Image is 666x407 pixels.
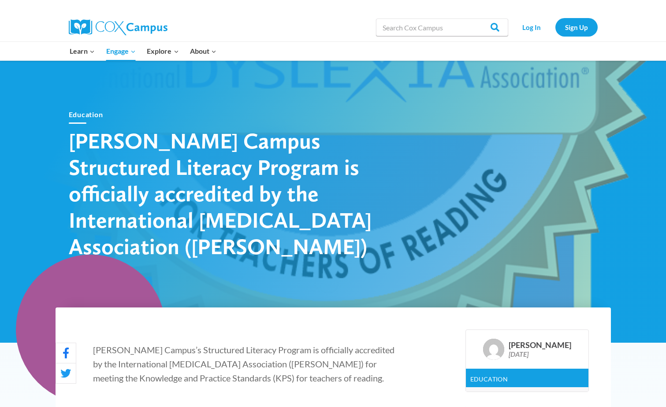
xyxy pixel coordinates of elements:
nav: Primary Navigation [64,42,222,60]
h1: [PERSON_NAME] Campus Structured Literacy Program is officially accredited by the International [M... [69,127,377,259]
span: [PERSON_NAME] Campus’s Structured Literacy Program is officially accredited by the International ... [93,344,394,383]
div: [DATE] [509,350,571,358]
input: Search Cox Campus [376,18,508,36]
span: Learn [70,45,95,57]
img: Cox Campus [69,19,167,35]
span: About [190,45,216,57]
a: Education [470,375,508,383]
a: Sign Up [555,18,598,36]
span: Explore [147,45,179,57]
nav: Secondary Navigation [513,18,598,36]
div: [PERSON_NAME] [509,340,571,350]
span: Engage [106,45,136,57]
a: Log In [513,18,551,36]
a: Education [69,110,103,118]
